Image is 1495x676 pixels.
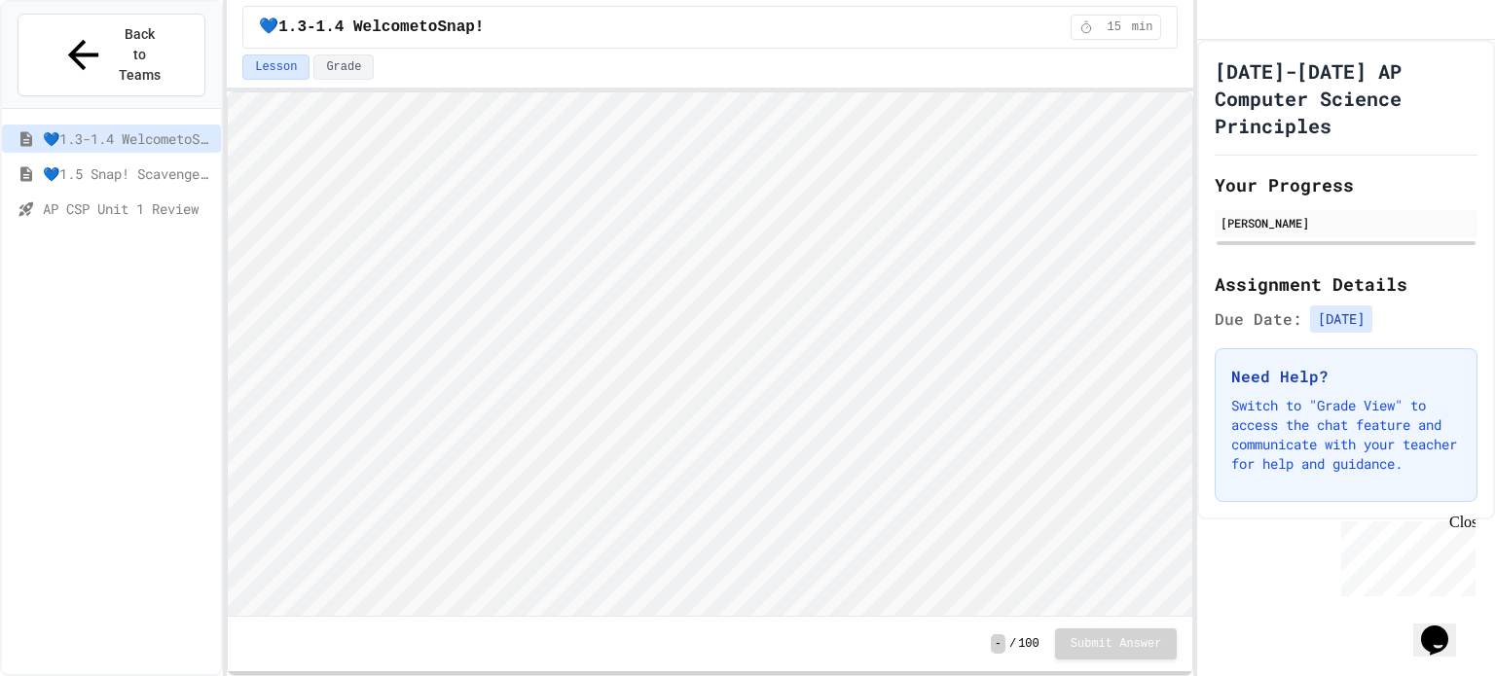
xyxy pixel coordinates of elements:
iframe: Snap! Programming Environment [228,92,1192,616]
div: Chat with us now!Close [8,8,134,124]
p: Switch to "Grade View" to access the chat feature and communicate with your teacher for help and ... [1231,396,1461,474]
button: Submit Answer [1055,628,1178,659]
span: 💙1.5 Snap! ScavengerHunt [43,163,213,184]
button: Grade [313,54,374,80]
h2: Assignment Details [1215,270,1477,298]
span: 💙1.3-1.4 WelcometoSnap! [259,16,484,39]
button: Back to Teams [18,14,205,96]
iframe: chat widget [1413,598,1476,657]
span: / [1009,636,1016,652]
h2: Your Progress [1215,171,1477,198]
h1: [DATE]-[DATE] AP Computer Science Principles [1215,57,1477,139]
span: 15 [1099,19,1130,35]
span: - [991,634,1005,654]
h3: Need Help? [1231,365,1461,388]
button: Lesson [242,54,310,80]
span: AP CSP Unit 1 Review [43,198,213,219]
span: Back to Teams [118,24,164,86]
span: [DATE] [1310,305,1372,333]
span: Submit Answer [1071,636,1162,652]
div: [PERSON_NAME] [1221,214,1472,231]
iframe: chat widget [1333,514,1476,596]
span: Due Date: [1215,307,1302,331]
span: min [1132,19,1153,35]
span: 💙1.3-1.4 WelcometoSnap! [43,128,213,149]
span: 100 [1018,636,1039,652]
